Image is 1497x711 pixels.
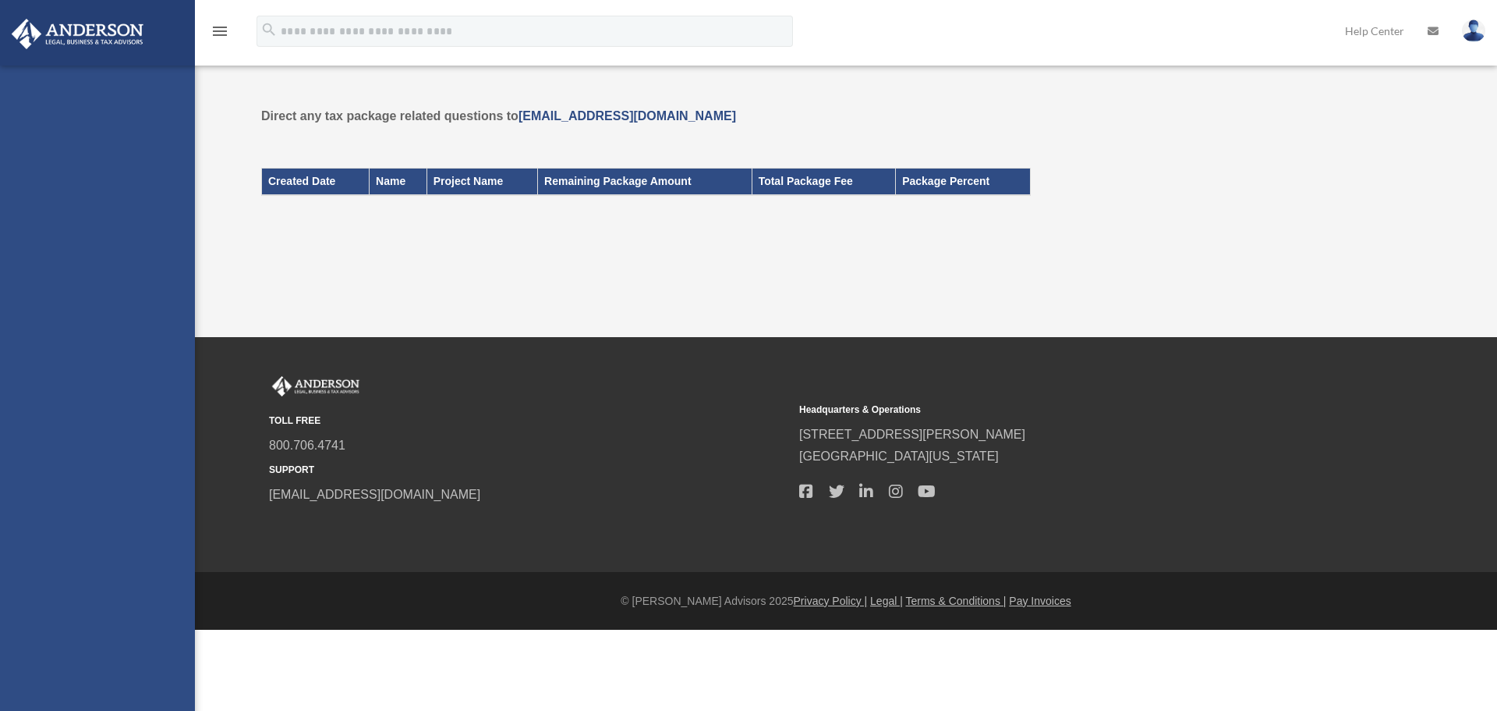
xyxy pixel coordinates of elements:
th: Remaining Package Amount [538,169,752,195]
img: Anderson Advisors Platinum Portal [7,19,148,49]
img: User Pic [1462,20,1485,42]
th: Project Name [426,169,537,195]
a: [EMAIL_ADDRESS][DOMAIN_NAME] [269,488,480,501]
th: Package Percent [896,169,1030,195]
a: Terms & Conditions | [906,595,1007,607]
strong: Direct any tax package related questions to [261,109,736,123]
a: [GEOGRAPHIC_DATA][US_STATE] [799,450,999,463]
div: © [PERSON_NAME] Advisors 2025 [195,592,1497,611]
i: search [260,21,278,38]
a: menu [211,27,229,41]
img: Anderson Advisors Platinum Portal [269,376,363,396]
a: Pay Invoices [1009,595,1071,607]
a: Legal | [870,595,903,607]
th: Created Date [262,169,370,195]
th: Name [370,169,427,195]
a: [EMAIL_ADDRESS][DOMAIN_NAME] [518,109,736,123]
a: Privacy Policy | [794,595,868,607]
a: 800.706.4741 [269,439,345,452]
small: SUPPORT [269,462,788,478]
small: Headquarters & Operations [799,402,1318,418]
th: Total Package Fee [752,169,896,195]
i: menu [211,22,229,41]
a: [STREET_ADDRESS][PERSON_NAME] [799,428,1025,441]
small: TOLL FREE [269,413,788,429]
